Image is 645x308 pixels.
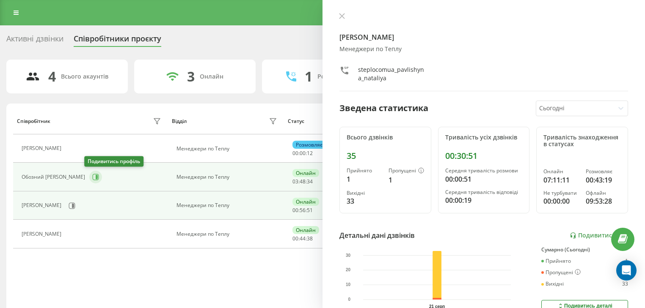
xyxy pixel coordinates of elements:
[176,231,279,237] div: Менеджери по Теплу
[570,232,628,239] a: Подивитись звіт
[445,189,523,195] div: Середня тривалість відповіді
[625,258,628,264] div: 1
[307,235,313,242] span: 38
[445,195,523,205] div: 00:00:19
[48,68,56,84] div: 4
[586,175,621,185] div: 00:43:19
[292,141,326,149] div: Розмовляє
[307,178,313,185] span: 34
[84,156,143,167] div: Подивитись профіль
[347,196,382,206] div: 33
[292,198,319,206] div: Онлайн
[17,118,50,124] div: Співробітник
[300,235,306,242] span: 44
[358,65,424,82] div: steplocomua_pavlishyna_nataliya
[292,178,298,185] span: 03
[445,134,523,141] div: Тривалість усіх дзвінків
[586,196,621,206] div: 09:53:28
[172,118,187,124] div: Відділ
[339,230,415,240] div: Детальні дані дзвінків
[6,34,63,47] div: Активні дзвінки
[346,282,351,287] text: 10
[543,134,621,148] div: Тривалість знаходження в статусах
[74,34,161,47] div: Співробітники проєкту
[176,174,279,180] div: Менеджери по Теплу
[288,118,304,124] div: Статус
[292,150,313,156] div: : :
[176,146,279,152] div: Менеджери по Теплу
[339,46,628,53] div: Менеджери по Теплу
[586,190,621,196] div: Офлайн
[22,202,63,208] div: [PERSON_NAME]
[305,68,312,84] div: 1
[292,150,298,157] span: 00
[586,169,621,174] div: Розмовляє
[22,231,63,237] div: [PERSON_NAME]
[348,297,351,302] text: 0
[543,190,579,196] div: Не турбувати
[22,145,63,151] div: [PERSON_NAME]
[61,73,108,80] div: Всього акаунтів
[347,134,424,141] div: Всього дзвінків
[389,175,424,185] div: 1
[200,73,223,80] div: Онлайн
[339,32,628,42] h4: [PERSON_NAME]
[347,151,424,161] div: 35
[307,207,313,214] span: 51
[339,102,428,114] div: Зведена статистика
[541,281,564,287] div: Вихідні
[347,168,382,174] div: Прийнято
[292,169,319,177] div: Онлайн
[543,169,579,174] div: Онлайн
[541,258,571,264] div: Прийнято
[541,247,628,253] div: Сумарно (Сьогодні)
[292,207,313,213] div: : :
[176,202,279,208] div: Менеджери по Теплу
[347,190,382,196] div: Вихідні
[622,281,628,287] div: 33
[445,151,523,161] div: 00:30:51
[187,68,195,84] div: 3
[292,226,319,234] div: Онлайн
[445,168,523,174] div: Середня тривалість розмови
[541,269,581,276] div: Пропущені
[292,236,313,242] div: : :
[389,168,424,174] div: Пропущені
[317,73,358,80] div: Розмовляють
[292,235,298,242] span: 00
[307,150,313,157] span: 12
[347,174,382,184] div: 1
[300,207,306,214] span: 56
[445,174,523,184] div: 00:00:51
[346,253,351,258] text: 30
[346,268,351,273] text: 20
[616,260,637,281] div: Open Intercom Messenger
[300,150,306,157] span: 00
[300,178,306,185] span: 48
[292,207,298,214] span: 00
[543,196,579,206] div: 00:00:00
[22,174,87,180] div: Обозний [PERSON_NAME]
[543,175,579,185] div: 07:11:11
[292,179,313,185] div: : :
